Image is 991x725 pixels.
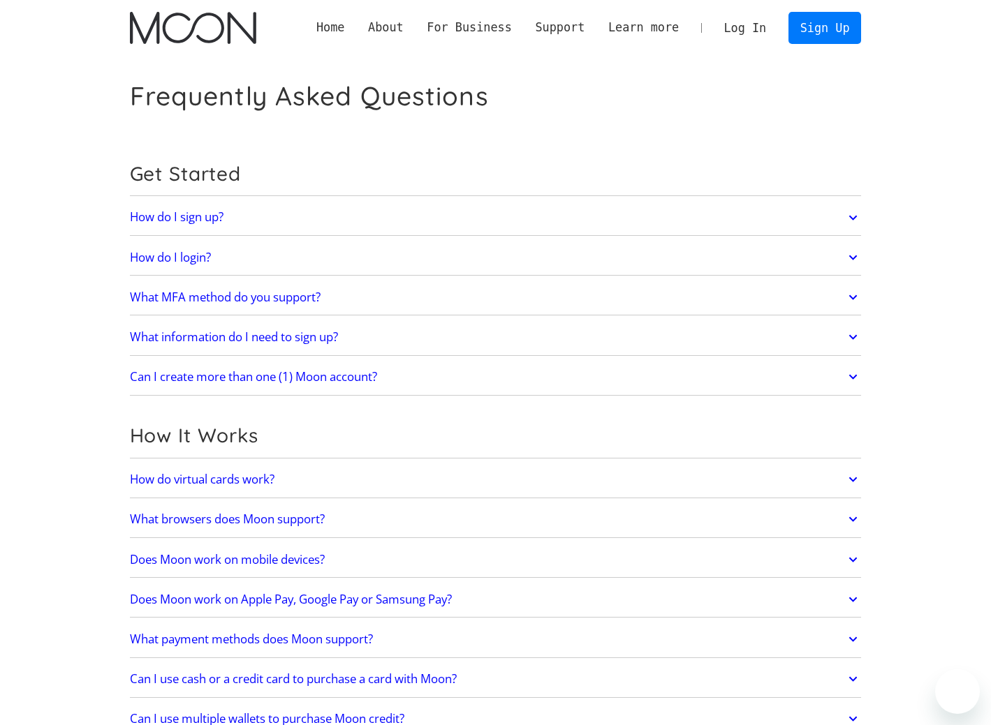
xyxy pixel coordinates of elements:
a: Does Moon work on mobile devices? [130,545,862,574]
a: How do I login? [130,243,862,272]
a: What payment methods does Moon support? [130,625,862,654]
div: Support [524,19,596,36]
div: For Business [427,19,511,36]
div: For Business [416,19,524,36]
h2: What payment methods does Moon support? [130,632,373,646]
a: How do virtual cards work? [130,465,862,494]
img: Moon Logo [130,12,256,44]
div: Learn more [596,19,691,36]
h2: What information do I need to sign up? [130,330,338,344]
a: home [130,12,256,44]
h2: What browsers does Moon support? [130,512,325,526]
a: What information do I need to sign up? [130,322,862,352]
div: Support [535,19,585,36]
h2: Does Moon work on mobile devices? [130,553,325,567]
a: What browsers does Moon support? [130,504,862,534]
a: How do I sign up? [130,203,862,232]
h2: How do I sign up? [130,210,223,224]
a: Can I create more than one (1) Moon account? [130,362,862,391]
a: Home [304,19,356,36]
h2: Get Started [130,162,862,186]
h2: How do I login? [130,251,211,264]
iframe: Button to launch messaging window [935,669,980,714]
a: Does Moon work on Apple Pay, Google Pay or Samsung Pay? [130,585,862,614]
h2: Can I use cash or a credit card to purchase a card with Moon? [130,672,457,686]
a: What MFA method do you support? [130,283,862,312]
h2: Does Moon work on Apple Pay, Google Pay or Samsung Pay? [130,592,452,606]
h2: What MFA method do you support? [130,290,321,304]
h2: Can I create more than one (1) Moon account? [130,370,377,384]
a: Can I use cash or a credit card to purchase a card with Moon? [130,664,862,694]
a: Log In [712,13,778,43]
a: Sign Up [788,12,861,43]
div: Learn more [608,19,679,36]
h2: How do virtual cards work? [130,472,274,486]
h2: How It Works [130,424,862,447]
h1: Frequently Asked Questions [130,80,489,112]
div: About [368,19,404,36]
div: About [356,19,415,36]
